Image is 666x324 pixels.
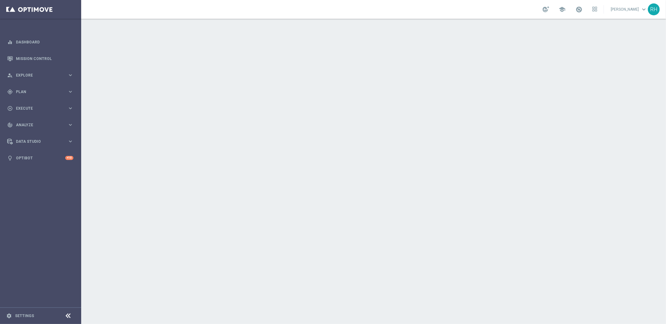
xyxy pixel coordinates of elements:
[7,106,67,111] div: Execute
[7,89,13,95] i: gps_fixed
[16,123,67,127] span: Analyze
[7,72,13,78] i: person_search
[7,155,13,161] i: lightbulb
[559,6,565,13] span: school
[7,150,73,166] div: Optibot
[7,122,74,127] button: track_changes Analyze keyboard_arrow_right
[7,122,67,128] div: Analyze
[67,122,73,128] i: keyboard_arrow_right
[67,89,73,95] i: keyboard_arrow_right
[16,107,67,110] span: Execute
[65,156,73,160] div: +10
[7,34,73,50] div: Dashboard
[16,140,67,143] span: Data Studio
[7,56,74,61] button: Mission Control
[7,73,74,78] button: person_search Explore keyboard_arrow_right
[7,106,74,111] button: play_circle_outline Execute keyboard_arrow_right
[7,50,73,67] div: Mission Control
[16,50,73,67] a: Mission Control
[16,90,67,94] span: Plan
[7,39,13,45] i: equalizer
[7,139,74,144] button: Data Studio keyboard_arrow_right
[7,139,67,144] div: Data Studio
[67,138,73,144] i: keyboard_arrow_right
[67,72,73,78] i: keyboard_arrow_right
[7,89,74,94] button: gps_fixed Plan keyboard_arrow_right
[15,314,34,318] a: Settings
[7,122,13,128] i: track_changes
[67,105,73,111] i: keyboard_arrow_right
[16,34,73,50] a: Dashboard
[7,40,74,45] button: equalizer Dashboard
[648,3,660,15] div: RH
[7,106,13,111] i: play_circle_outline
[7,72,67,78] div: Explore
[640,6,647,13] span: keyboard_arrow_down
[7,89,67,95] div: Plan
[7,156,74,161] button: lightbulb Optibot +10
[6,313,12,319] i: settings
[16,73,67,77] span: Explore
[16,150,65,166] a: Optibot
[610,5,648,14] a: [PERSON_NAME]keyboard_arrow_down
